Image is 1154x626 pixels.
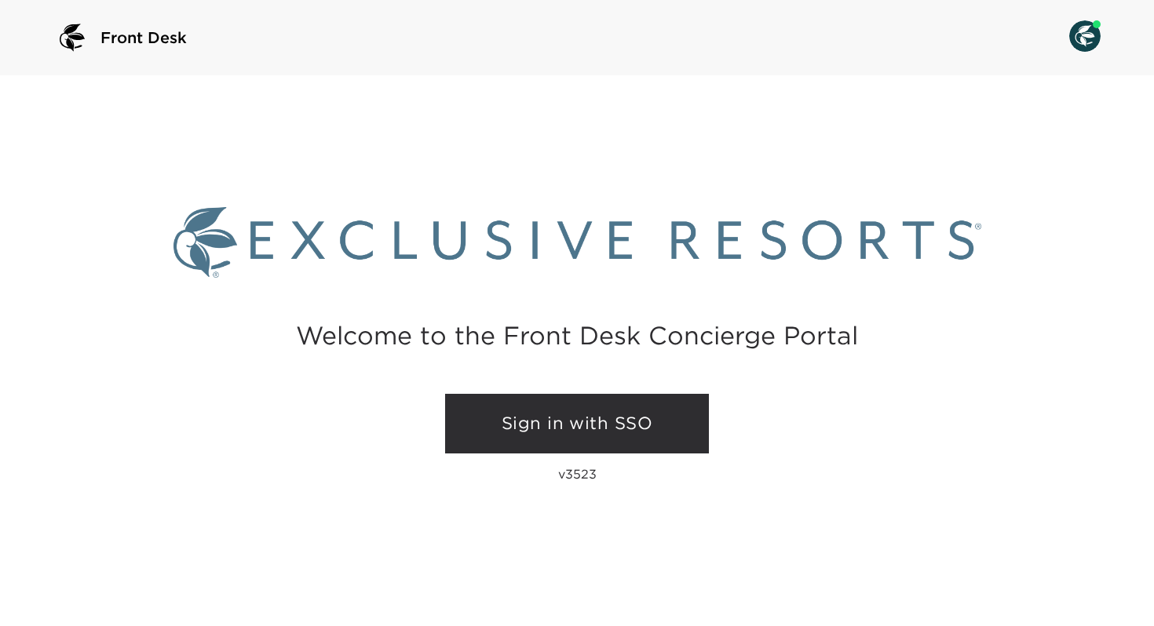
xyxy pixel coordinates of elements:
img: Exclusive Resorts logo [173,207,981,277]
h2: Welcome to the Front Desk Concierge Portal [296,323,858,348]
img: User [1069,20,1101,52]
p: v3523 [558,466,597,482]
img: logo [53,19,91,56]
span: Front Desk [100,27,187,49]
a: Sign in with SSO [445,394,709,453]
